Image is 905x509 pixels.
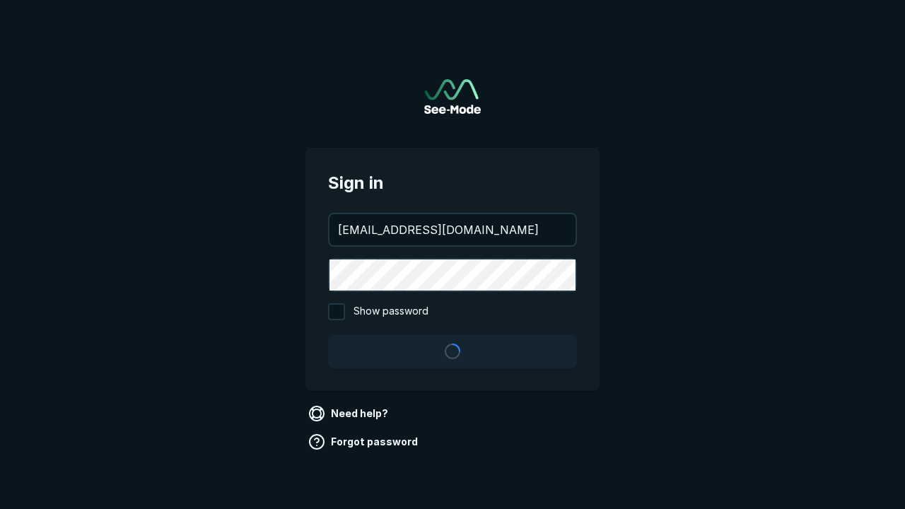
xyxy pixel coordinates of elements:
a: Go to sign in [424,79,481,114]
a: Forgot password [305,431,424,453]
a: Need help? [305,402,394,425]
img: See-Mode Logo [424,79,481,114]
span: Show password [354,303,428,320]
span: Sign in [328,170,577,196]
input: your@email.com [329,214,576,245]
